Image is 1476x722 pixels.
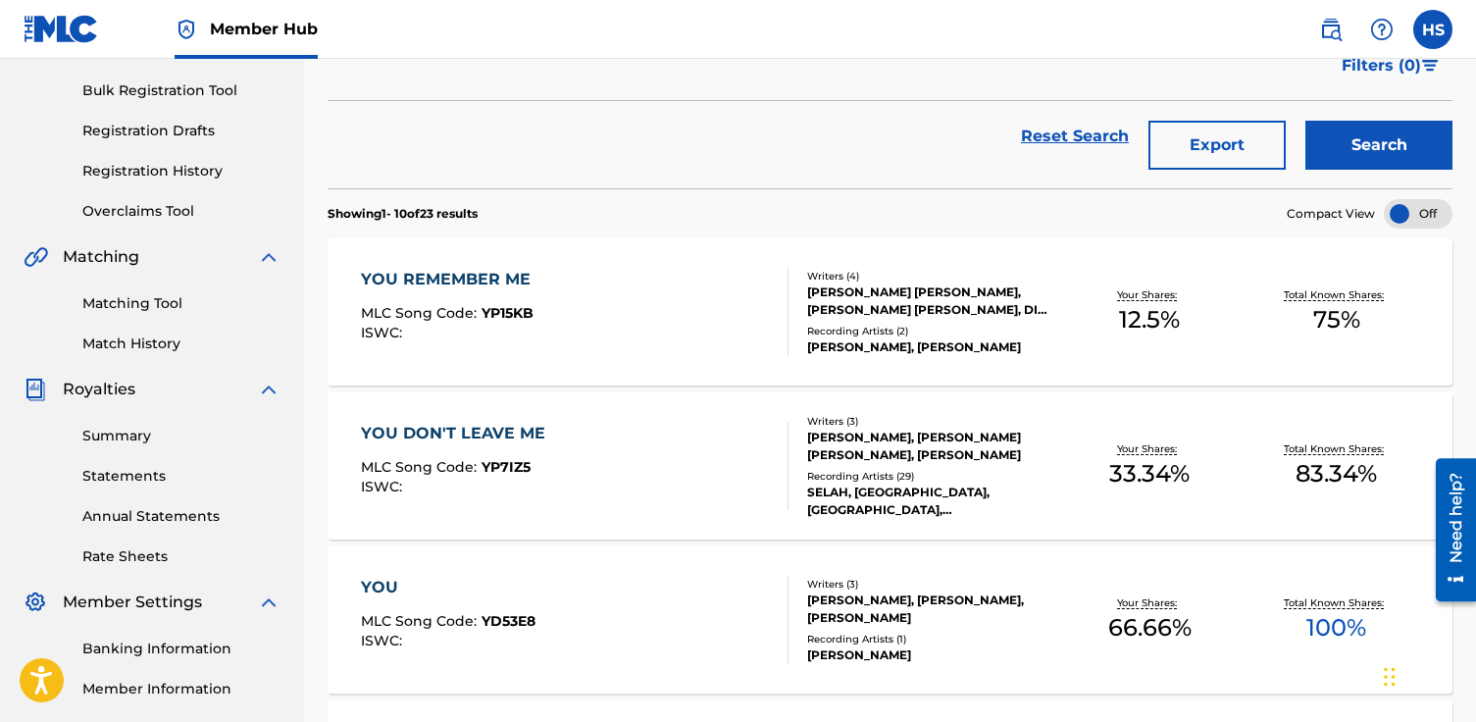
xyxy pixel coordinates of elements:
span: Matching [63,245,139,269]
div: Writers ( 3 ) [807,577,1055,592]
p: Your Shares: [1117,287,1182,302]
p: Your Shares: [1117,595,1182,610]
button: Filters (0) [1330,41,1452,90]
div: Recording Artists ( 1 ) [807,632,1055,646]
div: [PERSON_NAME] [807,646,1055,664]
a: Registration History [82,161,280,181]
span: Filters ( 0 ) [1342,54,1421,77]
span: YP7IZ5 [482,458,531,476]
a: Overclaims Tool [82,201,280,222]
span: ISWC : [361,478,407,495]
div: YOU DON'T LEAVE ME [361,422,555,445]
span: ISWC : [361,632,407,649]
span: 66.66 % [1108,610,1192,645]
div: Recording Artists ( 29 ) [807,469,1055,484]
a: Rate Sheets [82,546,280,567]
span: 33.34 % [1109,456,1190,491]
iframe: Chat Widget [1378,628,1476,722]
a: YOU DON'T LEAVE MEMLC Song Code:YP7IZ5ISWC:Writers (3)[PERSON_NAME], [PERSON_NAME] [PERSON_NAME],... [328,392,1452,540]
img: expand [257,591,280,614]
a: Bulk Registration Tool [82,80,280,101]
a: YOUMLC Song Code:YD53E8ISWC:Writers (3)[PERSON_NAME], [PERSON_NAME], [PERSON_NAME]Recording Artis... [328,546,1452,694]
span: 12.5 % [1119,302,1180,337]
div: [PERSON_NAME], [PERSON_NAME] [807,338,1055,356]
p: Showing 1 - 10 of 23 results [328,205,478,223]
span: 83.34 % [1296,456,1377,491]
a: Reset Search [1011,115,1139,158]
span: MLC Song Code : [361,304,482,322]
a: YOU REMEMBER MEMLC Song Code:YP15KBISWC:Writers (4)[PERSON_NAME] [PERSON_NAME], [PERSON_NAME] [PE... [328,238,1452,386]
img: MLC Logo [24,15,99,43]
div: [PERSON_NAME], [PERSON_NAME] [PERSON_NAME], [PERSON_NAME] [807,429,1055,464]
div: SELAH, [GEOGRAPHIC_DATA], [GEOGRAPHIC_DATA], [GEOGRAPHIC_DATA], [GEOGRAPHIC_DATA] [807,484,1055,519]
a: Member Information [82,679,280,699]
a: Annual Statements [82,506,280,527]
p: Total Known Shares: [1284,441,1389,456]
a: Banking Information [82,639,280,659]
div: YOU REMEMBER ME [361,268,540,291]
span: 75 % [1313,302,1360,337]
div: Writers ( 4 ) [807,269,1055,284]
img: filter [1422,60,1439,72]
span: MLC Song Code : [361,458,482,476]
img: expand [257,245,280,269]
div: Writers ( 3 ) [807,414,1055,429]
img: Member Settings [24,591,47,614]
p: Your Shares: [1117,441,1182,456]
span: 100 % [1306,610,1366,645]
span: YD53E8 [482,612,535,630]
p: Total Known Shares: [1284,287,1389,302]
a: Match History [82,334,280,354]
img: help [1370,18,1394,41]
span: MLC Song Code : [361,612,482,630]
span: Compact View [1287,205,1375,223]
p: Total Known Shares: [1284,595,1389,610]
span: ISWC : [361,324,407,341]
img: search [1319,18,1343,41]
span: Royalties [63,378,135,401]
a: Public Search [1311,10,1350,49]
img: Royalties [24,378,47,401]
img: Matching [24,245,48,269]
a: Statements [82,466,280,487]
div: [PERSON_NAME] [PERSON_NAME], [PERSON_NAME] [PERSON_NAME], DIA [PERSON_NAME], [PERSON_NAME] [807,284,1055,319]
img: Top Rightsholder [175,18,198,41]
img: expand [257,378,280,401]
a: Matching Tool [82,293,280,314]
iframe: Resource Center [1421,450,1476,608]
div: Drag [1384,647,1396,706]
div: User Menu [1413,10,1452,49]
div: Help [1362,10,1401,49]
span: Member Hub [210,18,318,40]
div: Recording Artists ( 2 ) [807,324,1055,338]
a: Registration Drafts [82,121,280,141]
span: Member Settings [63,591,202,614]
div: [PERSON_NAME], [PERSON_NAME], [PERSON_NAME] [807,592,1055,627]
a: Summary [82,426,280,446]
span: YP15KB [482,304,534,322]
button: Search [1305,121,1452,170]
div: YOU [361,576,535,599]
button: Export [1148,121,1286,170]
